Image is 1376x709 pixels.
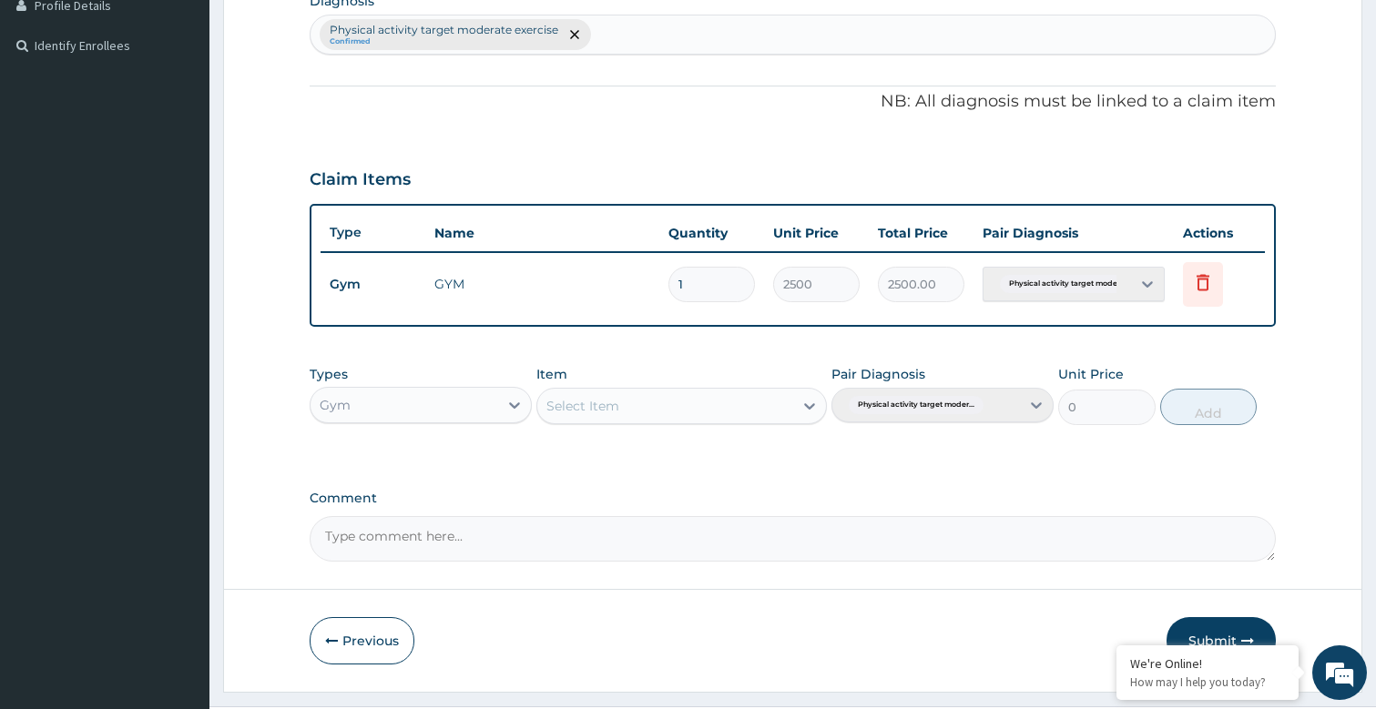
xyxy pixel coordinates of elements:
button: Submit [1167,617,1276,664]
p: How may I help you today? [1130,674,1285,690]
th: Unit Price [764,215,869,251]
th: Type [321,216,425,249]
img: d_794563401_company_1708531726252_794563401 [34,91,74,137]
div: We're Online! [1130,655,1285,672]
th: Name [425,215,660,251]
button: Add [1160,389,1257,425]
th: Pair Diagnosis [973,215,1174,251]
textarea: Type your message and hit 'Enter' [9,497,347,561]
td: GYM [425,266,660,302]
th: Quantity [659,215,764,251]
label: Unit Price [1058,365,1124,383]
p: NB: All diagnosis must be linked to a claim item [310,90,1277,114]
th: Actions [1174,215,1265,251]
h3: Claim Items [310,170,411,190]
button: Previous [310,617,414,664]
div: Chat with us now [95,102,306,126]
span: We're online! [106,229,251,413]
label: Types [310,367,348,382]
label: Pair Diagnosis [831,365,925,383]
th: Total Price [869,215,973,251]
div: Select Item [546,397,619,415]
label: Item [536,365,567,383]
div: Minimize live chat window [299,9,342,53]
div: Gym [320,396,351,414]
td: Gym [321,268,425,301]
label: Comment [310,491,1277,506]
